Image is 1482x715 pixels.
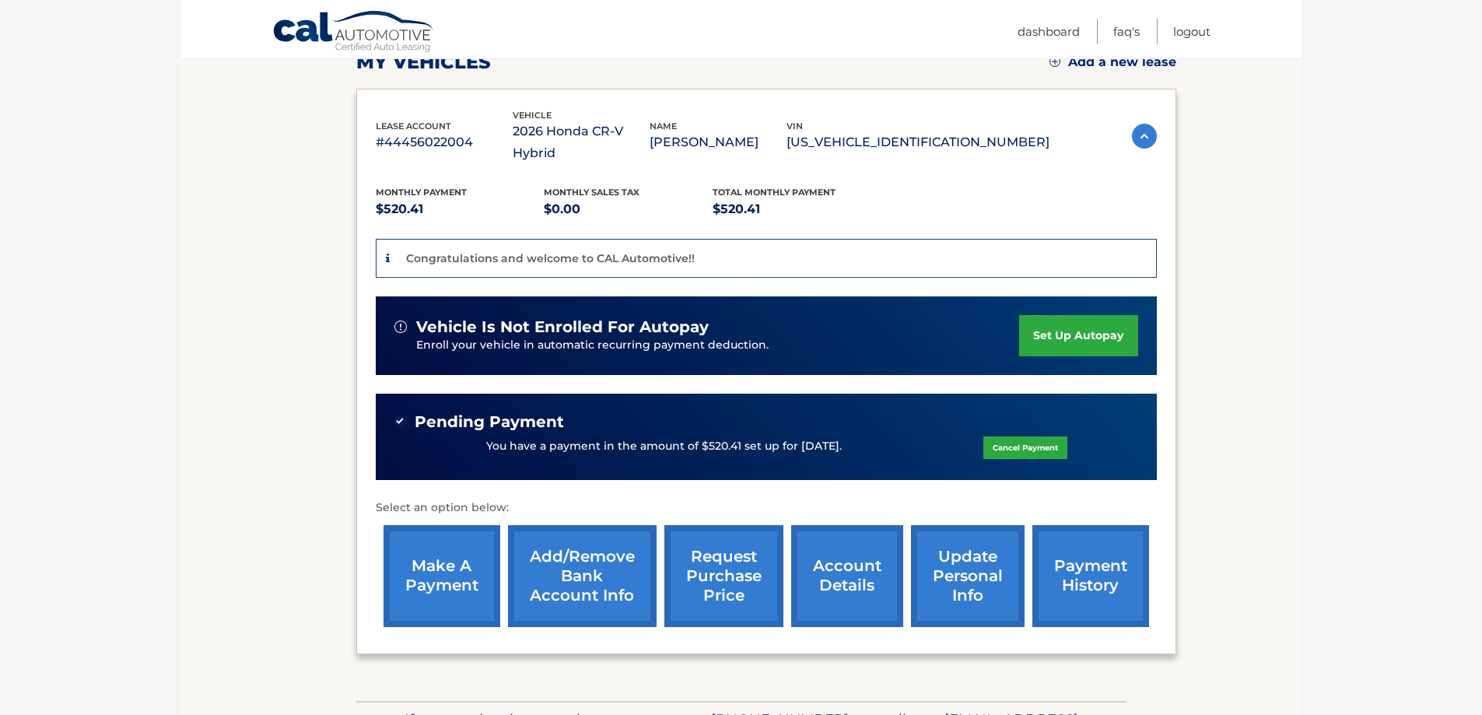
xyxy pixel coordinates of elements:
p: [US_VEHICLE_IDENTIFICATION_NUMBER] [787,131,1049,153]
span: vin [787,121,803,131]
p: You have a payment in the amount of $520.41 set up for [DATE]. [486,438,842,455]
p: Enroll your vehicle in automatic recurring payment deduction. [416,337,1020,354]
a: FAQ's [1113,19,1140,44]
p: $0.00 [544,198,713,220]
span: lease account [376,121,451,131]
span: vehicle [513,110,552,121]
p: $520.41 [713,198,881,220]
a: Add/Remove bank account info [508,525,657,627]
a: payment history [1032,525,1149,627]
p: [PERSON_NAME] [650,131,787,153]
a: Logout [1173,19,1210,44]
a: Dashboard [1018,19,1080,44]
p: Congratulations and welcome to CAL Automotive!! [406,251,695,265]
a: request purchase price [664,525,783,627]
span: vehicle is not enrolled for autopay [416,317,709,337]
a: set up autopay [1019,315,1137,356]
a: make a payment [384,525,500,627]
p: #44456022004 [376,131,513,153]
a: Cal Automotive [272,10,436,55]
span: Pending Payment [415,412,564,432]
span: Monthly Payment [376,187,467,198]
a: account details [791,525,903,627]
span: Total Monthly Payment [713,187,836,198]
h2: my vehicles [356,51,491,74]
p: Select an option below: [376,499,1157,517]
img: check-green.svg [394,415,405,426]
img: add.svg [1049,56,1060,67]
span: Monthly sales Tax [544,187,639,198]
img: accordion-active.svg [1132,124,1157,149]
p: 2026 Honda CR-V Hybrid [513,121,650,164]
span: name [650,121,677,131]
a: Add a new lease [1049,54,1176,70]
img: alert-white.svg [394,321,407,333]
p: $520.41 [376,198,545,220]
a: Cancel Payment [983,436,1067,459]
a: update personal info [911,525,1025,627]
